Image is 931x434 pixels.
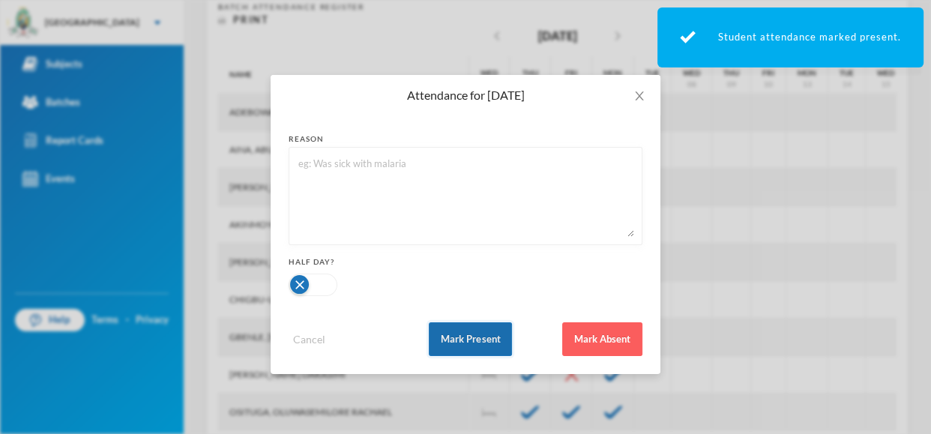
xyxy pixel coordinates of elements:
[289,256,642,268] div: Half Day?
[633,90,645,102] i: icon: close
[289,331,330,348] button: Cancel
[289,87,642,103] div: Attendance for [DATE]
[562,322,642,356] button: Mark Absent
[618,75,660,117] button: Close
[657,7,924,67] div: Student attendance marked present.
[289,133,642,145] div: reason
[429,322,512,356] button: Mark Present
